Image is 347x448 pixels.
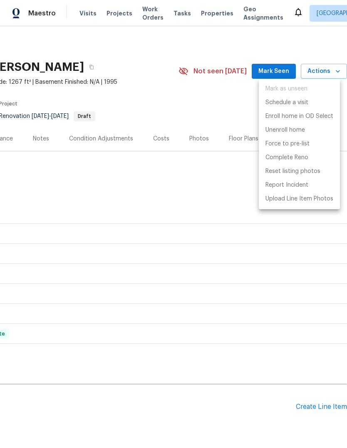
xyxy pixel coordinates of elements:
[265,167,320,176] p: Reset listing photos
[265,98,308,107] p: Schedule a visit
[265,126,305,135] p: Unenroll home
[265,181,308,190] p: Report Incident
[265,112,333,121] p: Enroll home in OD Select
[265,140,310,148] p: Force to pre-list
[265,195,333,203] p: Upload Line Item Photos
[265,153,308,162] p: Complete Reno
